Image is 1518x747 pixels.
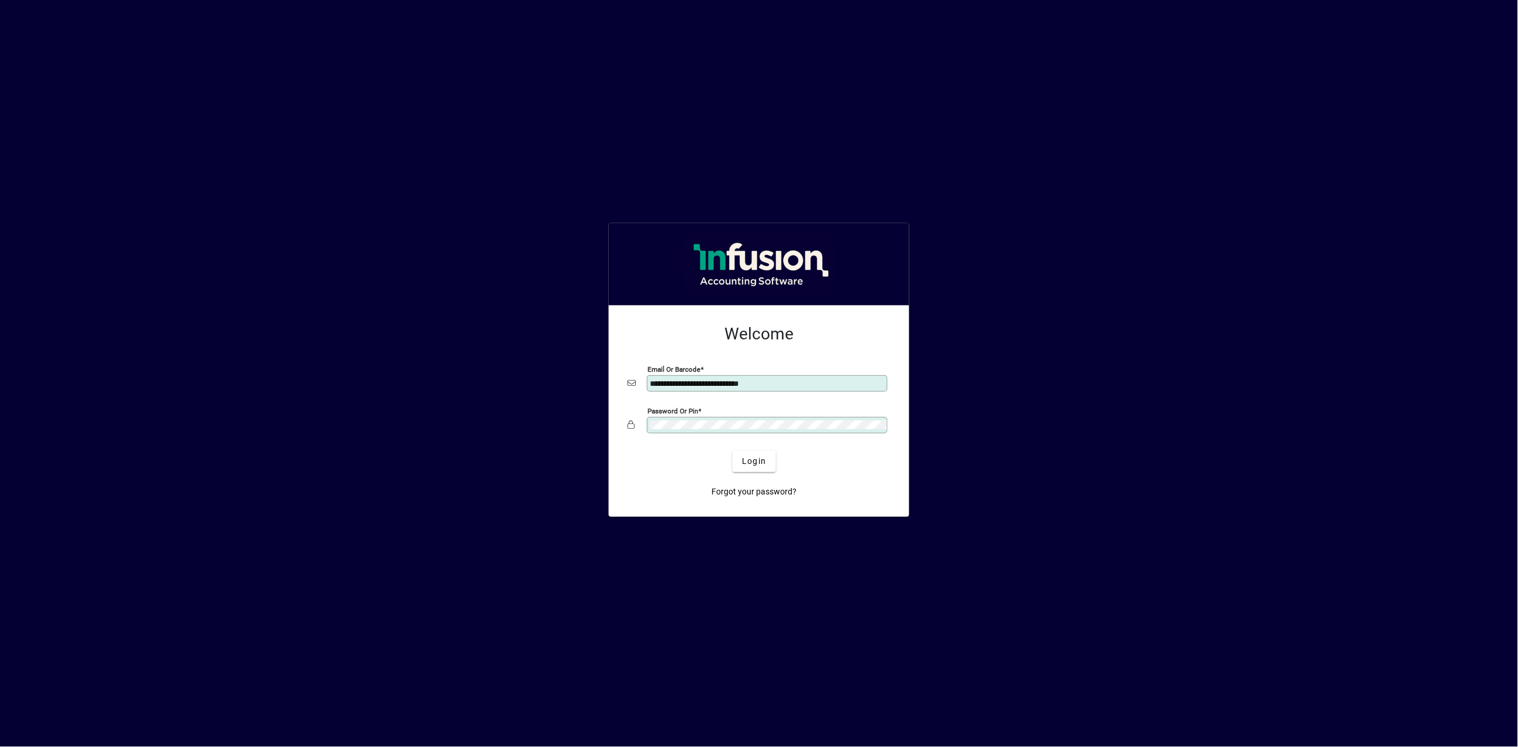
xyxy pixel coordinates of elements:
[647,365,700,373] mat-label: Email or Barcode
[628,324,890,344] h2: Welcome
[647,406,698,415] mat-label: Password or Pin
[707,482,802,503] a: Forgot your password?
[712,486,797,498] span: Forgot your password?
[733,451,775,472] button: Login
[742,455,766,467] span: Login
